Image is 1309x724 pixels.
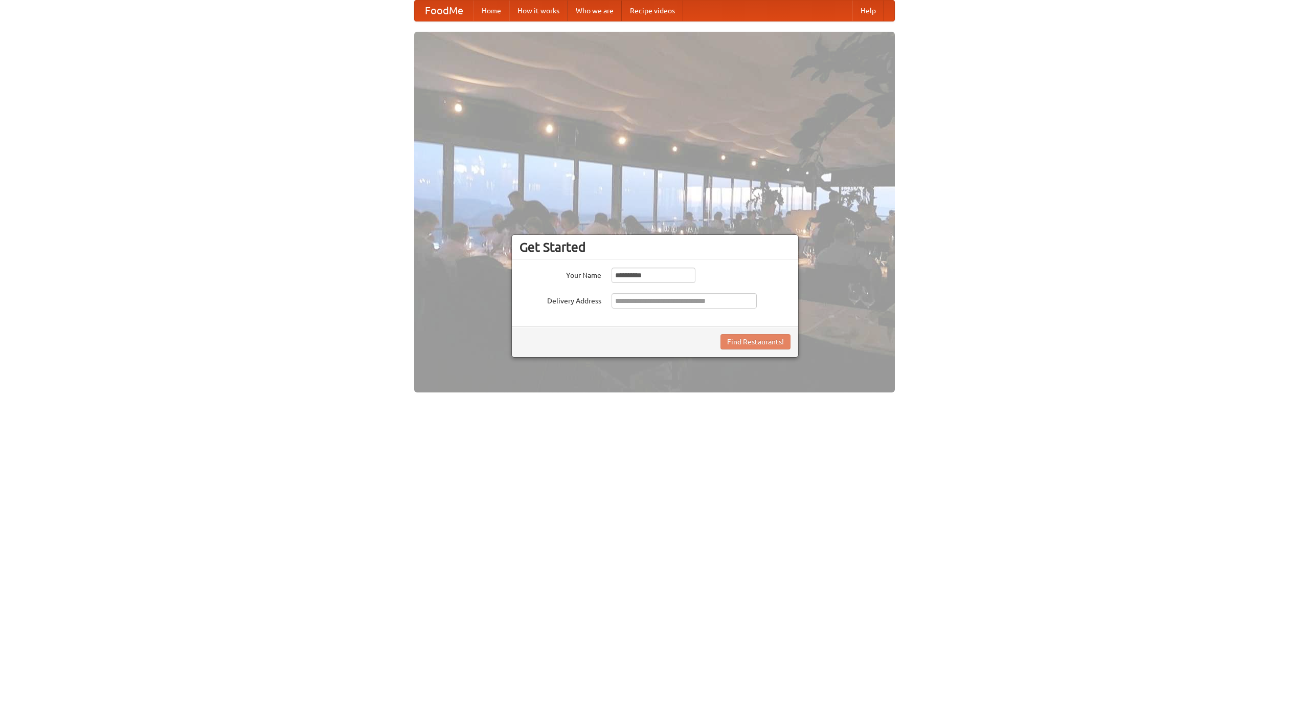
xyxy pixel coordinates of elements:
a: Home [473,1,509,21]
a: Who we are [568,1,622,21]
label: Your Name [520,268,601,280]
a: How it works [509,1,568,21]
label: Delivery Address [520,293,601,306]
a: Recipe videos [622,1,683,21]
a: Help [852,1,884,21]
a: FoodMe [415,1,473,21]
button: Find Restaurants! [720,334,791,349]
h3: Get Started [520,239,791,255]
